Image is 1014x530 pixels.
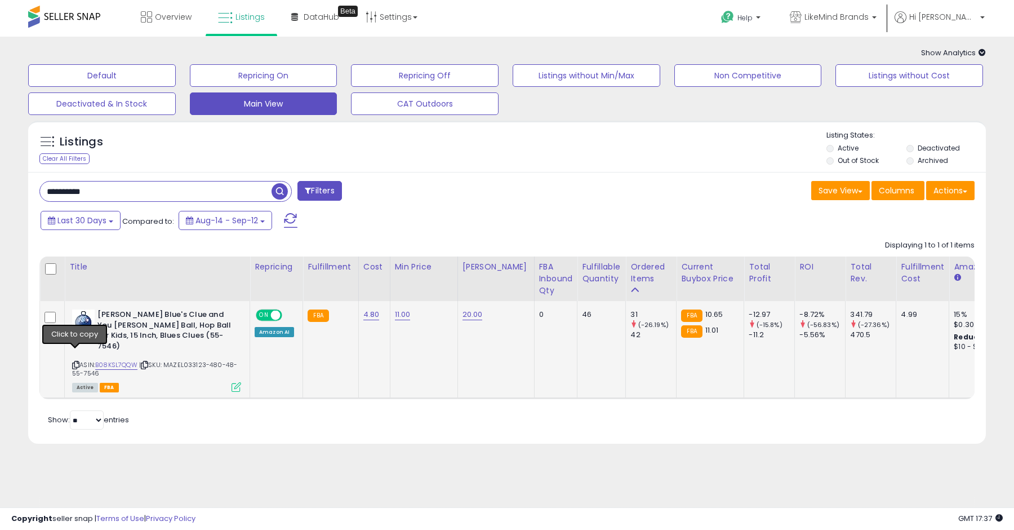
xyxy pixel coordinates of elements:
div: ROI [799,261,840,273]
span: OFF [281,311,299,320]
span: Aug-14 - Sep-12 [195,215,258,226]
div: Total Rev. [850,261,891,285]
div: 341.79 [850,310,896,320]
span: Hi [PERSON_NAME] [909,11,977,23]
button: Last 30 Days [41,211,121,230]
div: Fulfillment [308,261,353,273]
a: 4.80 [363,309,380,320]
a: Hi [PERSON_NAME] [895,11,985,37]
span: ON [257,311,271,320]
div: Title [69,261,245,273]
div: 470.5 [850,330,896,340]
div: 0 [539,310,569,320]
span: Columns [879,185,914,196]
small: (-56.83%) [807,320,839,329]
small: (-26.19%) [638,320,669,329]
div: Ordered Items [630,261,671,285]
label: Out of Stock [838,156,879,165]
div: 31 [630,310,676,320]
div: -12.97 [749,310,794,320]
span: FBA [100,383,119,392]
div: Amazon AI [255,327,294,337]
div: 4.99 [901,310,940,320]
b: [PERSON_NAME] Blue's Clue and You [PERSON_NAME] Ball, Hop Ball for Kids, 15 Inch, Blues Clues (55... [97,310,234,354]
label: Deactivated [918,143,960,153]
span: Last 30 Days [57,215,106,226]
button: Listings without Cost [835,64,983,87]
button: Save View [811,181,870,200]
span: Compared to: [122,216,174,227]
a: Help [712,2,772,37]
span: All listings currently available for purchase on Amazon [72,383,98,392]
small: (-15.8%) [757,320,782,329]
div: -11.2 [749,330,794,340]
div: 46 [582,310,617,320]
small: Amazon Fees. [954,273,960,283]
small: FBA [681,325,702,338]
span: 10.65 [705,309,723,320]
button: Listings without Min/Max [513,64,660,87]
a: 11.00 [395,309,411,320]
div: Current Buybox Price [681,261,739,285]
i: Get Help [721,10,735,24]
a: 20.00 [462,309,483,320]
button: Repricing Off [351,64,499,87]
h5: Listings [60,134,103,150]
div: Cost [363,261,385,273]
span: DataHub [304,11,339,23]
p: Listing States: [826,130,985,141]
button: Deactivated & In Stock [28,92,176,115]
label: Archived [918,156,948,165]
button: Actions [926,181,975,200]
div: Displaying 1 to 1 of 1 items [885,240,975,251]
span: | SKU: MAZEL033123-480-48-55-7546 [72,360,237,377]
div: FBA inbound Qty [539,261,573,297]
button: CAT Outdoors [351,92,499,115]
button: Aug-14 - Sep-12 [179,211,272,230]
span: 11.01 [705,325,719,335]
label: Active [838,143,859,153]
button: Default [28,64,176,87]
div: Clear All Filters [39,153,90,164]
span: Listings [235,11,265,23]
div: Total Profit [749,261,790,285]
button: Main View [190,92,337,115]
div: ASIN: [72,310,241,391]
div: Fulfillable Quantity [582,261,621,285]
div: [PERSON_NAME] [462,261,530,273]
div: Tooltip anchor [338,6,358,17]
img: 41ukx-LpkQL._SL40_.jpg [72,310,95,332]
button: Non Competitive [674,64,822,87]
div: -5.56% [799,330,845,340]
span: Show Analytics [921,47,986,58]
small: FBA [681,310,702,322]
button: Columns [871,181,924,200]
button: Repricing On [190,64,337,87]
a: B08KSL7QQW [95,360,137,370]
div: 42 [630,330,676,340]
div: Fulfillment Cost [901,261,944,285]
span: Overview [155,11,192,23]
div: Repricing [255,261,298,273]
div: -8.72% [799,310,845,320]
span: LikeMind Brands [804,11,869,23]
button: Filters [297,181,341,201]
span: Show: entries [48,414,129,425]
small: (-27.36%) [858,320,890,329]
span: Help [737,13,753,23]
div: Min Price [395,261,453,273]
small: FBA [308,310,328,322]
